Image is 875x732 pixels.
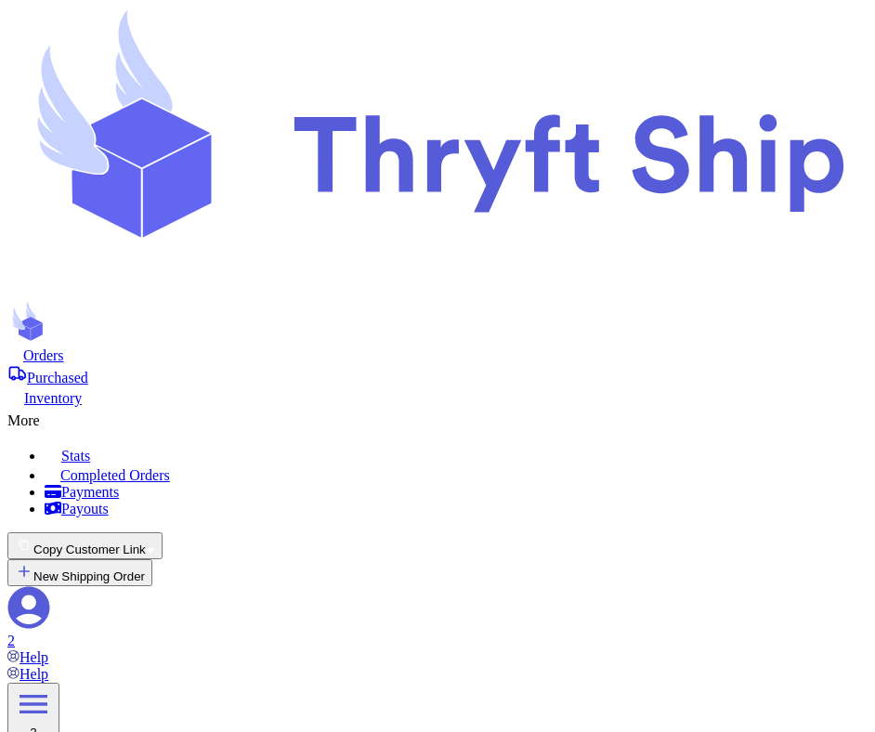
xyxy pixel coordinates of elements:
a: Help [7,649,48,665]
span: Inventory [24,390,82,406]
a: Purchased [7,364,868,386]
span: Completed Orders [60,467,170,483]
span: Purchased [27,370,88,386]
button: New Shipping Order [7,559,152,586]
span: Help [20,649,48,665]
div: 2 [7,633,868,649]
a: Payments [45,484,868,501]
span: Help [20,666,48,682]
a: Payouts [45,501,868,517]
span: Payouts [61,501,109,516]
a: 2 [7,586,868,649]
a: Help [7,666,48,682]
a: Stats [45,444,868,464]
a: Inventory [7,386,868,407]
span: Orders [23,347,64,363]
span: Payments [61,484,119,500]
a: Orders [7,346,868,364]
div: More [7,407,868,429]
button: Copy Customer Link [7,532,163,559]
a: Completed Orders [45,464,868,484]
span: Stats [61,448,90,464]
